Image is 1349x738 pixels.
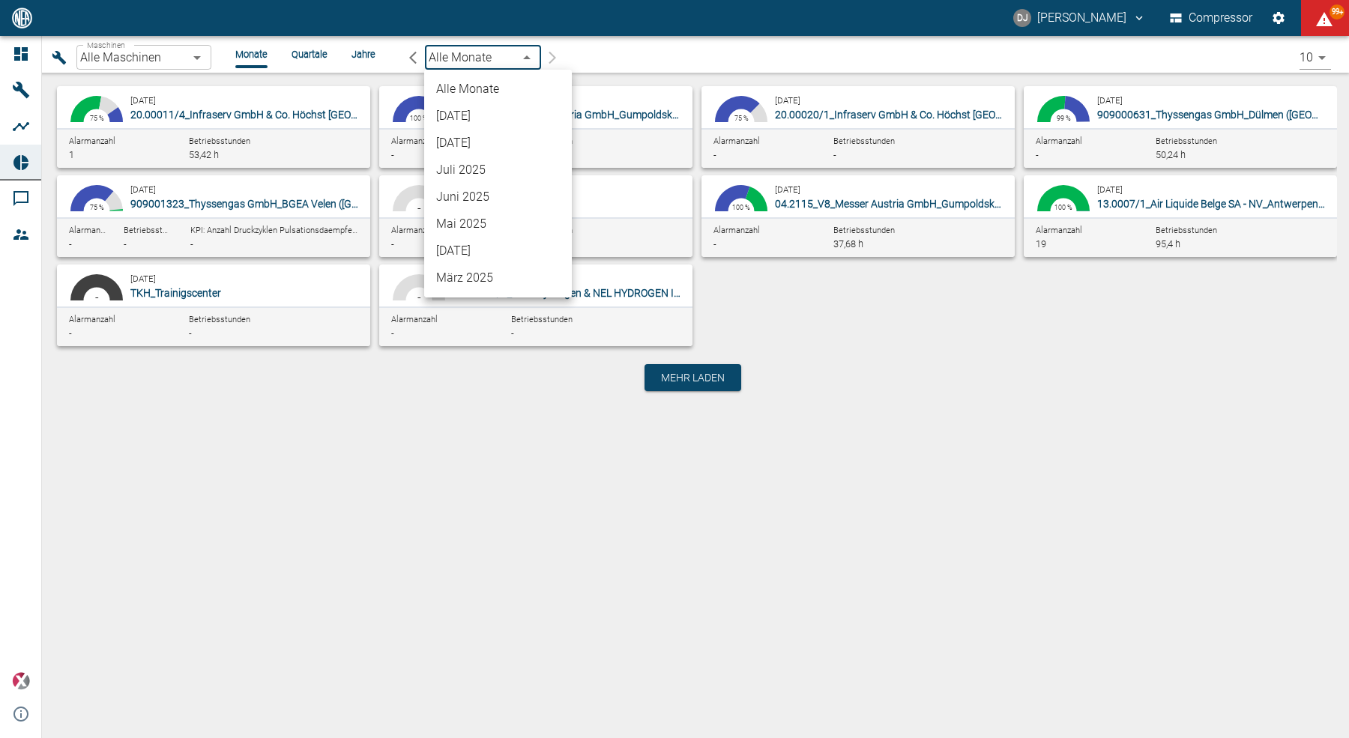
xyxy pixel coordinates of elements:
li: Juli 2025 [424,157,572,184]
li: [DATE] [424,130,572,157]
li: [DATE] [424,238,572,264]
li: März 2025 [424,264,572,291]
li: Alle Monate [424,76,572,103]
li: Februar 2025 [424,291,572,318]
li: Mai 2025 [424,211,572,238]
li: [DATE] [424,103,572,130]
li: Juni 2025 [424,184,572,211]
